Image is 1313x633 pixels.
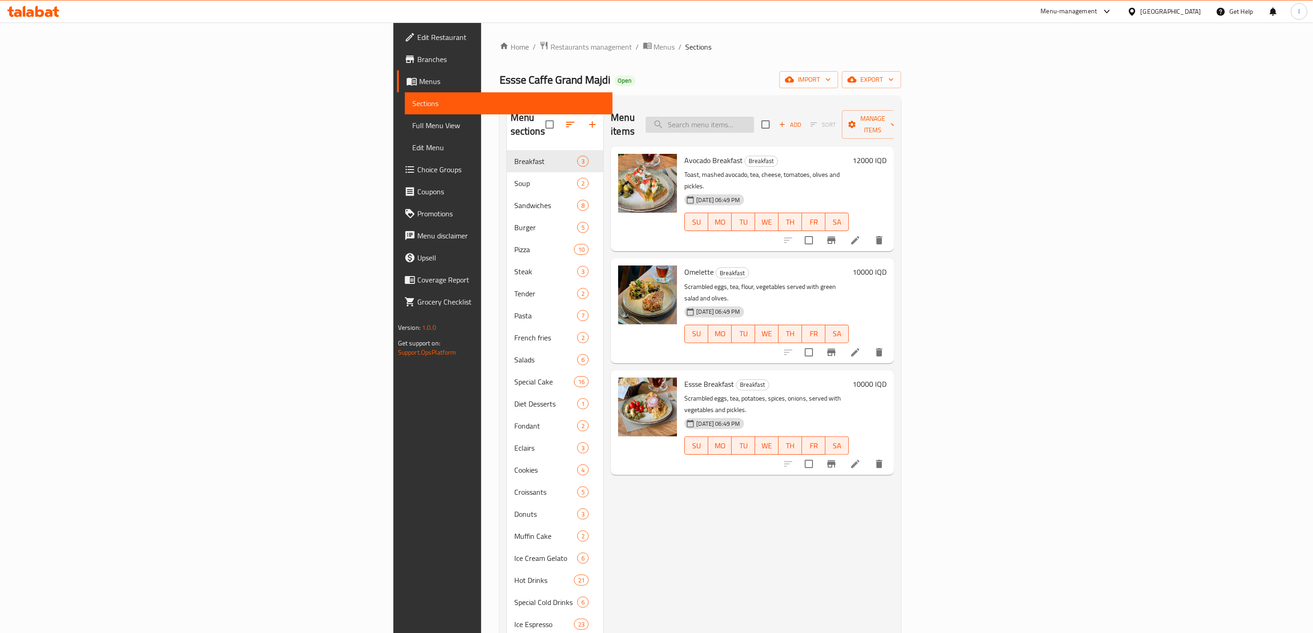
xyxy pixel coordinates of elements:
div: Salads [514,354,577,365]
span: Branches [417,54,605,65]
div: items [574,376,589,387]
a: Upsell [397,247,613,269]
div: Croissants5 [507,481,604,503]
a: Promotions [397,203,613,225]
button: WE [755,325,779,343]
span: Select all sections [540,115,559,134]
div: items [577,354,589,365]
span: Hot Drinks [514,575,574,586]
div: items [577,553,589,564]
a: Menus [397,70,613,92]
img: Essse Breakfast [618,378,677,436]
span: Fondant [514,420,577,431]
button: Branch-specific-item [820,229,842,251]
span: WE [759,439,775,452]
div: Sandwiches8 [507,194,604,216]
span: Version: [398,322,421,333]
div: Pasta [514,310,577,321]
span: Select section [756,115,775,134]
span: 16 [574,378,588,386]
span: 2 [578,532,588,541]
div: Cookies4 [507,459,604,481]
span: Tender [514,288,577,299]
span: Burger [514,222,577,233]
span: 6 [578,598,588,607]
nav: breadcrumb [500,41,901,53]
button: TU [732,436,755,455]
span: SA [829,439,845,452]
h6: 10000 IQD [853,378,887,390]
span: Pizza [514,244,574,255]
div: Steak3 [507,260,604,283]
span: Omelette [684,265,714,279]
div: Steak [514,266,577,277]
button: Branch-specific-item [820,453,842,475]
div: items [577,156,589,167]
span: Grocery Checklist [417,296,605,307]
span: Donuts [514,509,577,520]
span: MO [712,327,728,340]
div: items [577,178,589,189]
p: Scrambled eggs, tea, flour, vegetables served with green salad and olives. [684,281,849,304]
a: Edit Menu [405,136,613,158]
input: search [646,117,754,133]
span: 3 [578,444,588,452]
span: 5 [578,488,588,497]
div: Eclairs3 [507,437,604,459]
div: Special Cold Drinks [514,597,577,608]
span: FR [806,439,822,452]
button: Manage items [842,110,904,139]
li: / [636,41,639,52]
span: Menu disclaimer [417,230,605,241]
span: TU [735,215,751,229]
span: Sandwiches [514,200,577,211]
div: items [577,398,589,409]
h6: 12000 IQD [853,154,887,167]
span: Ice Cream Gelato [514,553,577,564]
span: Promotions [417,208,605,219]
span: 1 [578,400,588,408]
span: Special Cake [514,376,574,387]
div: items [577,222,589,233]
span: SU [688,215,705,229]
button: SA [825,213,849,231]
button: delete [868,229,890,251]
div: Soup2 [507,172,604,194]
div: items [577,332,589,343]
div: [GEOGRAPHIC_DATA] [1141,6,1201,17]
span: 21 [574,576,588,585]
div: Breakfast [736,379,769,390]
span: Breakfast [745,156,778,166]
span: Ice Espresso [514,619,574,630]
p: Scrambled eggs, tea, potatoes, spices, onions, served with vegetables and pickles. [684,393,849,416]
li: / [679,41,682,52]
div: Eclairs [514,442,577,453]
button: WE [755,436,779,455]
span: import [787,74,831,85]
span: [DATE] 06:49 PM [693,307,744,316]
span: l [1298,6,1300,17]
div: Soup [514,178,577,189]
span: TU [735,327,751,340]
div: items [577,442,589,453]
div: items [577,597,589,608]
div: Salads6 [507,349,604,371]
span: SU [688,327,705,340]
span: 2 [578,333,588,342]
span: TH [782,439,798,452]
span: Breakfast [514,156,577,167]
span: Open [614,77,636,85]
button: SU [684,436,708,455]
span: 6 [578,554,588,563]
span: Croissants [514,486,577,497]
div: Breakfast3 [507,150,604,172]
div: Diet Desserts1 [507,393,604,415]
span: 3 [578,510,588,519]
span: French fries [514,332,577,343]
h2: Menu items [611,111,635,138]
